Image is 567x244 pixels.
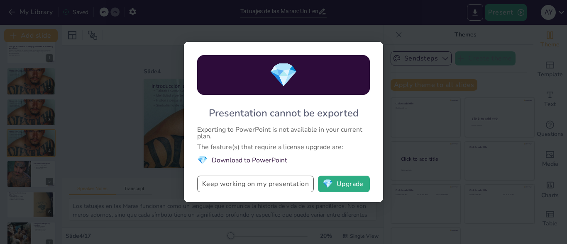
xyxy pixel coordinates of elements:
[197,155,208,166] span: diamond
[323,180,333,188] span: diamond
[269,59,298,91] span: diamond
[318,176,370,192] button: diamondUpgrade
[197,155,370,166] li: Download to PowerPoint
[197,176,314,192] button: Keep working on my presentation
[197,126,370,140] div: Exporting to PowerPoint is not available in your current plan.
[197,144,370,150] div: The feature(s) that require a license upgrade are:
[209,106,359,120] div: Presentation cannot be exported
